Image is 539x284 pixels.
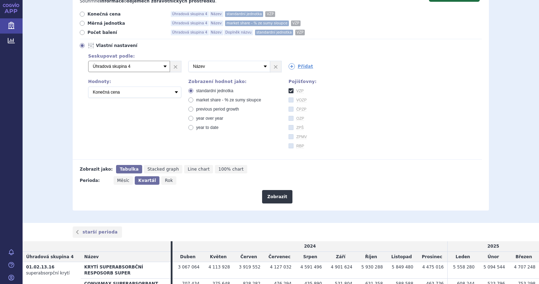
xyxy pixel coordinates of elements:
span: Tabulka [120,167,138,172]
span: Line chart [188,167,210,172]
span: previous period growth [196,107,239,112]
div: Hodnoty: [88,79,181,84]
td: Květen [203,252,234,262]
td: Prosinec [417,252,448,262]
div: Zobrazit jako: [80,165,113,173]
span: Stacked graph [147,167,179,172]
td: Červen [234,252,264,262]
span: Konečná cena [87,11,165,17]
a: starší perioda [73,226,122,238]
td: Červenec [264,252,295,262]
abbr: VOZP [296,98,307,102]
button: Zobrazit [262,190,292,203]
a: Přidat [289,63,313,70]
span: VZP [265,11,275,17]
span: market share - % ze sumy sloupce [225,20,289,26]
div: Pojišťovny: [289,79,382,84]
td: 2024 [172,241,447,252]
abbr: RBP [296,144,304,148]
span: 4 591 496 [301,265,322,270]
span: 4 113 928 [208,265,230,270]
div: Seskupovat podle: [81,54,482,59]
span: year to date [196,125,218,130]
abbr: ZPŠ [296,125,304,130]
a: × [170,61,181,72]
span: standardní jednotka [255,30,293,35]
span: Počet balení [87,30,165,35]
span: Název [84,254,99,259]
div: Perioda: [80,176,110,185]
div: Zobrazení hodnot jako: [188,79,281,84]
span: 4 707 248 [514,265,535,270]
span: Měrná jednotka [87,20,165,26]
span: Úhradová skupina 4 [171,20,209,26]
td: Únor [478,252,508,262]
span: standardní jednotka [225,11,263,17]
span: Název [210,11,223,17]
span: Kvartál [138,178,156,183]
div: 2 [81,61,482,72]
span: Rok [165,178,173,183]
td: Duben [172,252,203,262]
span: Úhradová skupina 4 [26,254,74,259]
span: VZP [295,30,305,35]
span: VZP [291,20,301,26]
span: Úhradová skupina 4 [171,11,209,17]
span: KRYTÍ SUPERABSORBČNÍ RESPOSORB SUPER [84,265,143,276]
abbr: ČPZP [296,107,307,112]
abbr: VZP [296,89,304,93]
span: Úhradová skupina 4 [171,30,209,35]
span: market share - % ze sumy sloupce [196,97,261,102]
span: Vlastní nastavení [96,43,174,48]
span: year over year [196,116,223,121]
abbr: OZP [296,116,304,121]
td: Listopad [386,252,417,262]
a: × [270,61,281,72]
span: 5 558 280 [453,265,474,270]
span: 5 094 544 [484,265,505,270]
td: Září [326,252,356,262]
span: 01.02.13.16 [26,265,54,270]
td: Březen [509,252,539,262]
td: 2025 [447,241,539,252]
span: 3 067 064 [178,265,200,270]
span: superabsorpční krytí [26,271,69,276]
span: 4 475 016 [422,265,444,270]
span: 3 919 552 [239,265,260,270]
span: 4 127 032 [270,265,291,270]
td: Srpen [295,252,325,262]
span: standardní jednotka [196,88,233,93]
abbr: ZPMV [296,135,307,139]
span: 4 901 624 [331,265,352,270]
td: Leden [447,252,478,262]
span: Název [210,20,223,26]
span: 100% chart [218,167,243,172]
span: 5 930 288 [361,265,383,270]
span: 5 849 480 [392,265,413,270]
span: Měsíc [117,178,129,183]
td: Říjen [356,252,386,262]
span: Doplněk názvu [224,30,253,35]
span: Název [210,30,223,35]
